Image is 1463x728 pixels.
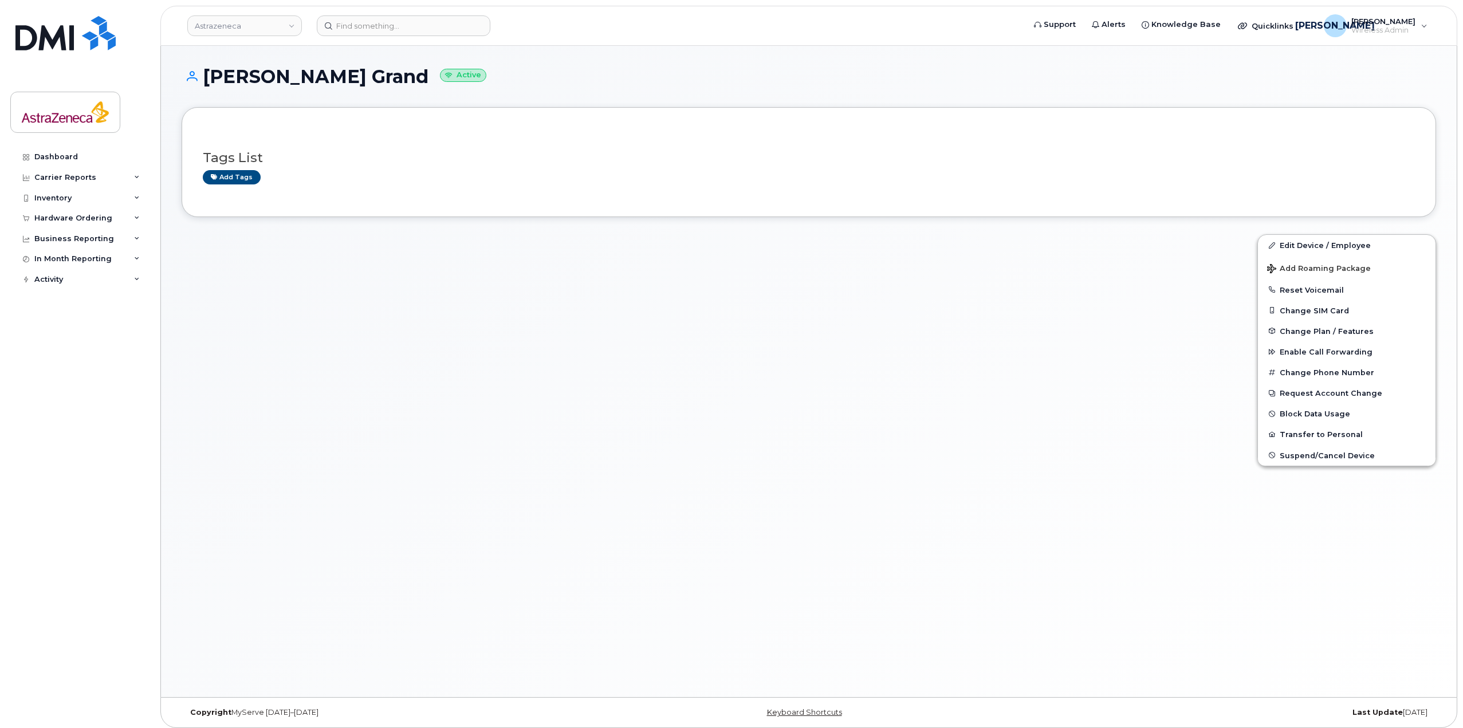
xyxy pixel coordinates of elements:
button: Add Roaming Package [1258,256,1436,280]
h3: Tags List [203,151,1415,165]
button: Transfer to Personal [1258,424,1436,444]
a: Add tags [203,170,261,184]
small: Active [440,69,486,82]
button: Enable Call Forwarding [1258,341,1436,362]
a: Keyboard Shortcuts [767,708,842,717]
a: Edit Device / Employee [1258,235,1436,255]
div: [DATE] [1018,708,1436,717]
button: Change Phone Number [1258,362,1436,383]
button: Block Data Usage [1258,403,1436,424]
button: Suspend/Cancel Device [1258,445,1436,466]
h1: [PERSON_NAME] Grand [182,66,1436,86]
button: Change Plan / Features [1258,321,1436,341]
span: Enable Call Forwarding [1280,348,1372,356]
span: Suspend/Cancel Device [1280,451,1375,459]
span: Change Plan / Features [1280,326,1374,335]
button: Request Account Change [1258,383,1436,403]
strong: Last Update [1352,708,1403,717]
button: Change SIM Card [1258,300,1436,321]
span: Add Roaming Package [1267,264,1371,275]
button: Reset Voicemail [1258,280,1436,300]
strong: Copyright [190,708,231,717]
div: MyServe [DATE]–[DATE] [182,708,600,717]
